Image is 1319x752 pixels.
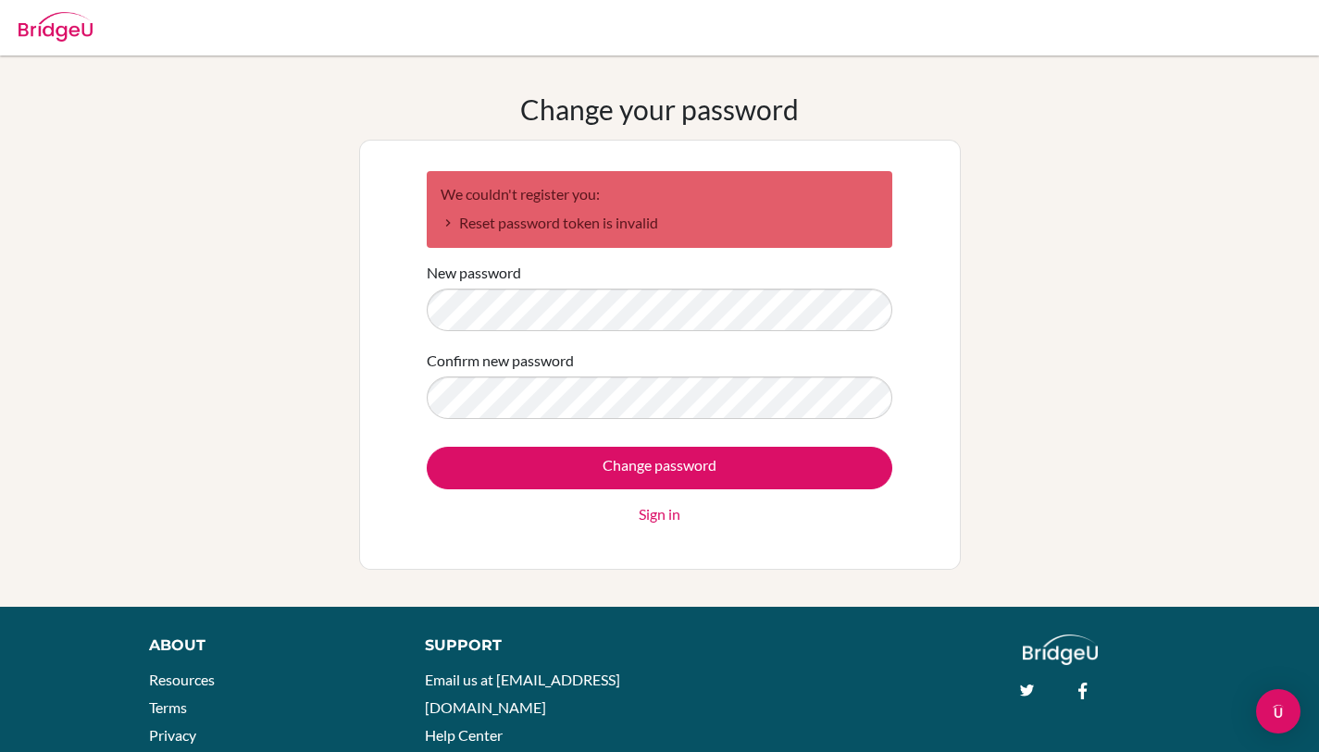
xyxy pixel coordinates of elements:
h2: We couldn't register you: [441,185,878,203]
a: Help Center [425,726,503,744]
div: Support [425,635,641,657]
a: Resources [149,671,215,688]
a: Terms [149,698,187,716]
div: About [149,635,383,657]
label: Confirm new password [427,350,574,372]
a: Privacy [149,726,196,744]
div: Open Intercom Messenger [1256,689,1300,734]
img: Bridge-U [19,12,93,42]
h1: Change your password [520,92,799,126]
li: Reset password token is invalid [441,212,878,234]
a: Sign in [639,503,680,525]
a: Email us at [EMAIL_ADDRESS][DOMAIN_NAME] [425,671,620,716]
input: Change password [427,447,892,489]
label: New password [427,262,521,284]
img: logo_white@2x-f4f0deed5e89b7ecb1c2cc34c3e3d731f90f0f143d5ea2071677605dd97b5244.png [1023,635,1098,665]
